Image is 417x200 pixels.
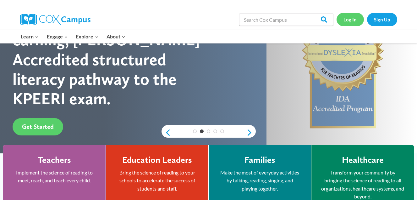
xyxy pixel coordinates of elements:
[72,30,103,43] button: Child menu of Explore
[13,118,63,135] a: Get Started
[207,129,211,133] a: 3
[102,30,129,43] button: Child menu of About
[337,13,397,26] nav: Secondary Navigation
[342,155,384,165] h4: Healthcare
[43,30,72,43] button: Child menu of Engage
[213,129,217,133] a: 4
[20,14,91,25] img: Cox Campus
[200,129,204,133] a: 2
[13,169,96,185] p: Implement the science of reading to meet, reach, and teach every child.
[17,30,129,43] nav: Primary Navigation
[193,129,197,133] a: 1
[244,155,275,165] h4: Families
[218,169,302,193] p: Make the most of everyday activities by talking, reading, singing, and playing together.
[122,155,192,165] h4: Education Leaders
[367,13,397,26] a: Sign Up
[17,30,43,43] button: Child menu of Learn
[38,155,71,165] h4: Teachers
[162,126,256,139] div: content slider buttons
[220,129,224,133] a: 5
[22,123,54,130] span: Get Started
[337,13,364,26] a: Log In
[116,169,199,193] p: Bring the science of reading to your schools to accelerate the success of students and staff.
[239,13,333,26] input: Search Cox Campus
[162,129,171,136] a: previous
[246,129,256,136] a: next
